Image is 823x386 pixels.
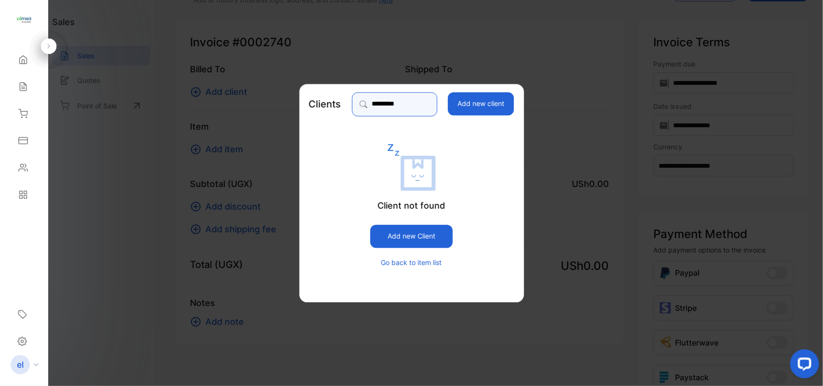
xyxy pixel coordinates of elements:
p: el [17,359,24,371]
img: empty state [388,143,436,191]
iframe: LiveChat chat widget [783,346,823,386]
img: logo [17,13,31,27]
button: Add new client [448,92,514,115]
p: Clients [309,97,341,111]
p: Client not found [378,199,445,212]
button: Go back to item list [381,257,442,267]
button: Add new Client [370,225,453,248]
